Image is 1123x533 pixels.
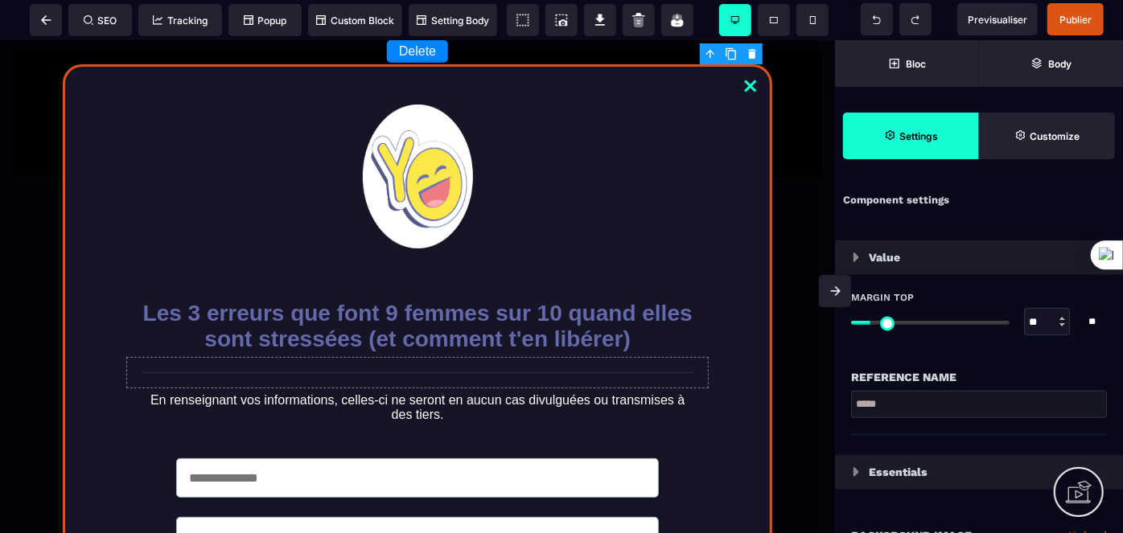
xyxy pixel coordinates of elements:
span: Setting Body [417,14,489,27]
strong: Bloc [906,58,926,70]
strong: Settings [899,130,938,142]
span: Margin Top [851,291,914,304]
span: Open Layer Manager [979,40,1123,87]
span: Custom Block [316,14,394,27]
strong: Body [1048,58,1072,70]
a: Close [734,30,767,65]
div: Component settings [835,185,1123,216]
span: Previsualiser [968,14,1027,26]
p: Essentials [869,462,928,482]
span: View components [507,4,539,36]
span: Open Blocks [835,40,979,87]
text: En renseignant vos informations, celles-ci ne seront en aucun cas divulguées ou transmises à des ... [142,349,693,386]
span: Settings [843,113,979,159]
span: SEO [84,14,117,27]
div: Reference name [851,367,1107,387]
span: Open Style Manager [979,113,1115,159]
img: Yakaoser logo [363,64,473,208]
span: Screenshot [545,4,578,36]
span: Publier [1059,14,1092,26]
p: Value [869,248,900,267]
strong: Customize [1030,130,1080,142]
span: Tracking [153,14,208,27]
b: Les 3 erreurs que font 9 femmes sur 10 quand elles sont stressées (et comment t'en libérer) [143,260,699,311]
span: Popup [244,14,287,27]
span: Preview [957,3,1038,35]
img: loading [853,467,859,477]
